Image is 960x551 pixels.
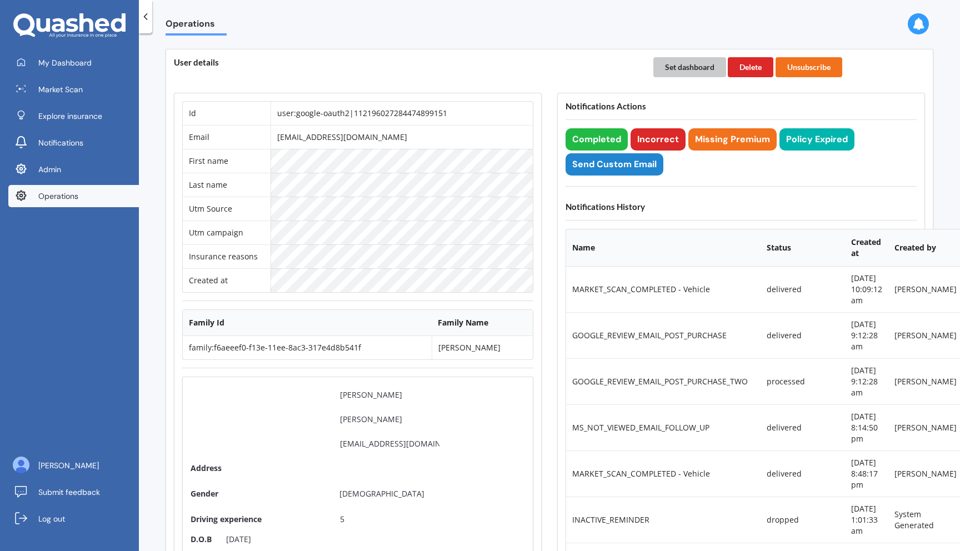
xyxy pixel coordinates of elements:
[8,78,139,101] a: Market Scan
[8,105,139,127] a: Explore insurance
[191,463,324,474] span: Address
[566,450,761,497] td: MARKET_SCAN_COMPLETED - Vehicle
[761,312,845,358] td: delivered
[8,481,139,503] a: Submit feedback
[38,487,100,498] span: Submit feedback
[566,404,761,450] td: MS_NOT_VIEWED_EMAIL_FOLLOW_UP
[271,125,533,149] td: [EMAIL_ADDRESS][DOMAIN_NAME]
[432,336,533,359] td: [PERSON_NAME]
[845,404,888,450] td: [DATE] 8:14:50 pm
[217,534,260,545] div: [DATE]
[183,336,432,359] td: family:f6aeeef0-f13e-11ee-8ac3-317e4d8b541f
[631,128,686,151] button: Incorrect
[566,153,663,176] button: Send Custom Email
[432,310,533,336] th: Family Name
[566,229,761,267] th: Name
[191,488,218,499] span: Gender
[183,221,271,244] td: Utm campaign
[13,457,29,473] img: ALV-UjU6YHOUIM1AGx_4vxbOkaOq-1eqc8a3URkVIJkc_iWYmQ98kTe7fc9QMVOBV43MoXmOPfWPN7JjnmUwLuIGKVePaQgPQ...
[566,497,761,543] td: INACTIVE_REMINDER
[761,404,845,450] td: delivered
[183,173,271,197] td: Last name
[191,534,212,545] div: D.O.B
[845,229,888,267] th: Created at
[38,137,83,148] span: Notifications
[8,508,139,530] a: Log out
[166,18,227,33] span: Operations
[566,202,917,212] h4: Notifications History
[191,514,324,525] span: Driving experience
[566,358,761,404] td: GOOGLE_REVIEW_EMAIL_POST_PURCHASE_TWO
[845,358,888,404] td: [DATE] 9:12:28 am
[183,310,432,336] th: Family Id
[761,497,845,543] td: dropped
[566,267,761,312] td: MARKET_SCAN_COMPLETED - Vehicle
[183,244,271,268] td: Insurance reasons
[776,57,842,77] button: Unsubscribe
[566,312,761,358] td: GOOGLE_REVIEW_EMAIL_POST_PURCHASE
[761,358,845,404] td: processed
[183,102,271,125] td: Id
[728,57,773,77] button: Delete
[38,84,83,95] span: Market Scan
[183,197,271,221] td: Utm Source
[845,267,888,312] td: [DATE] 10:09:12 am
[566,128,628,151] button: Completed
[845,450,888,497] td: [DATE] 8:48:17 pm
[183,125,271,149] td: Email
[688,128,777,151] button: Missing Premium
[761,450,845,497] td: delivered
[183,268,271,292] td: Created at
[38,513,65,524] span: Log out
[653,57,726,77] button: Set dashboard
[8,158,139,181] a: Admin
[761,229,845,267] th: Status
[174,57,638,68] h4: User details
[845,497,888,543] td: [DATE] 1:01:33 am
[779,128,854,151] button: Policy Expired
[38,164,61,175] span: Admin
[8,454,139,477] a: [PERSON_NAME]
[761,267,845,312] td: delivered
[271,102,533,125] td: user:google-oauth2|112196027284474899151
[38,111,102,122] span: Explore insurance
[845,312,888,358] td: [DATE] 9:12:28 am
[38,57,92,68] span: My Dashboard
[8,52,139,74] a: My Dashboard
[330,509,449,529] input: Driving experience
[38,460,99,471] span: [PERSON_NAME]
[8,185,139,207] a: Operations
[566,101,917,112] h4: Notifications Actions
[8,132,139,154] a: Notifications
[183,149,271,173] td: First name
[38,191,78,202] span: Operations
[330,458,449,478] input: Address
